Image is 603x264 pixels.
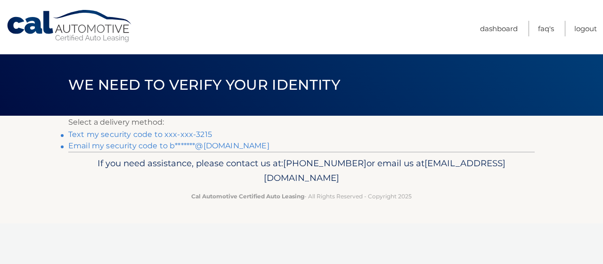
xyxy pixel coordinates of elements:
[574,21,597,36] a: Logout
[538,21,554,36] a: FAQ's
[68,141,269,150] a: Email my security code to b*******@[DOMAIN_NAME]
[68,130,212,139] a: Text my security code to xxx-xxx-3215
[6,9,133,43] a: Cal Automotive
[283,158,367,169] span: [PHONE_NUMBER]
[74,191,529,201] p: - All Rights Reserved - Copyright 2025
[74,156,529,186] p: If you need assistance, please contact us at: or email us at
[68,116,535,129] p: Select a delivery method:
[191,193,304,200] strong: Cal Automotive Certified Auto Leasing
[480,21,518,36] a: Dashboard
[68,76,340,94] span: We need to verify your identity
